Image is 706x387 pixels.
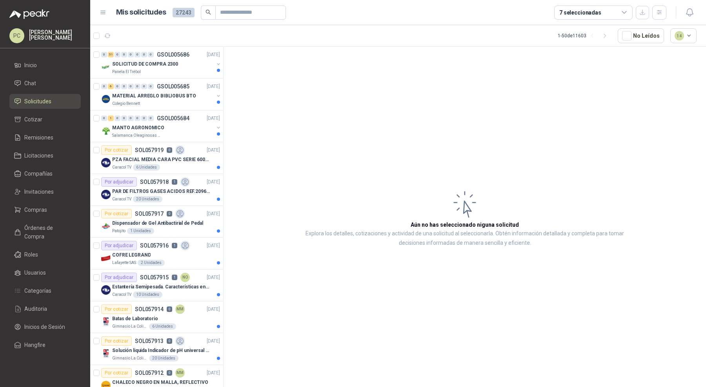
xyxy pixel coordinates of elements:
[167,147,172,153] p: 0
[101,241,137,250] div: Por adjudicar
[24,151,53,160] span: Licitaciones
[101,209,132,218] div: Por cotizar
[101,126,111,136] img: Company Logo
[108,116,114,121] div: 1
[112,292,131,298] p: Caracol TV
[135,306,164,312] p: SOL057914
[101,317,111,326] img: Company Logo
[101,253,111,263] img: Company Logo
[670,28,697,43] button: 14
[108,52,114,57] div: 51
[207,369,220,377] p: [DATE]
[207,306,220,313] p: [DATE]
[121,116,127,121] div: 0
[138,260,165,266] div: 2 Unidades
[112,196,131,202] p: Caracol TV
[115,52,120,57] div: 0
[207,115,220,122] p: [DATE]
[559,8,601,17] div: 7 seleccionadas
[101,52,107,57] div: 0
[101,158,111,167] img: Company Logo
[207,337,220,345] p: [DATE]
[302,229,628,248] p: Explora los detalles, cotizaciones y actividad de una solicitud al seleccionarla. Obtén informaci...
[24,341,45,349] span: Hangfire
[101,82,222,107] a: 0 6 0 0 0 0 0 0 GSOL005685[DATE] Company LogoMATERIAL ARREGLO BIBLIOBUS BTOColegio Bennett
[172,179,177,185] p: 1
[29,29,81,40] p: [PERSON_NAME] [PERSON_NAME]
[90,206,223,238] a: Por cotizarSOL0579170[DATE] Company LogoDispensador de Gel Antibactirial de PedalPatojito1 Unidades
[167,211,172,216] p: 0
[207,51,220,59] p: [DATE]
[101,273,137,282] div: Por adjudicar
[24,268,46,277] span: Usuarios
[24,187,54,196] span: Invitaciones
[112,132,162,139] p: Salamanca Oleaginosas SAS
[112,124,164,132] p: MANTO AGRONOMICO
[112,188,210,195] p: PAR DE FILTROS GASES ACIDOS REF.2096 3M
[9,202,81,217] a: Compras
[135,52,140,57] div: 0
[112,260,136,266] p: Lafayette SAS
[9,166,81,181] a: Compañías
[133,292,162,298] div: 10 Unidades
[101,222,111,231] img: Company Logo
[90,174,223,206] a: Por adjudicarSOL0579181[DATE] Company LogoPAR DE FILTROS GASES ACIDOS REF.2096 3MCaracol TV20 Uni...
[9,58,81,73] a: Inicio
[90,301,223,333] a: Por cotizarSOL0579140MM[DATE] Company LogoBatas de LaboratorioGimnasio La Colina6 Unidades
[9,283,81,298] a: Categorías
[9,184,81,199] a: Invitaciones
[141,84,147,89] div: 0
[180,273,190,282] div: NO
[24,169,53,178] span: Compañías
[135,84,140,89] div: 0
[140,275,169,280] p: SOL057915
[115,116,120,121] div: 0
[140,243,169,248] p: SOL057916
[24,224,73,241] span: Órdenes de Compra
[167,370,172,376] p: 0
[101,368,132,378] div: Por cotizar
[558,29,611,42] div: 1 - 50 de 11603
[101,349,111,358] img: Company Logo
[9,265,81,280] a: Usuarios
[101,62,111,72] img: Company Logo
[133,164,160,171] div: 6 Unidades
[9,9,49,19] img: Logo peakr
[135,211,164,216] p: SOL057917
[112,251,151,259] p: COFRE LEGRAND
[207,210,220,218] p: [DATE]
[101,285,111,295] img: Company Logo
[618,28,664,43] button: No Leídos
[207,147,220,154] p: [DATE]
[112,69,141,75] p: Panela El Trébol
[112,61,178,68] p: SOLICITUD DE COMPRA 2300
[101,94,111,104] img: Company Logo
[411,220,519,229] h3: Aún no has seleccionado niguna solicitud
[90,270,223,301] a: Por adjudicarSOL0579151NO[DATE] Company LogoEstantería Semipesada. Características en el adjuntoC...
[90,333,223,365] a: Por cotizarSOL0579130[DATE] Company LogoSolución liquida Indicador de pH universal de 500ml o 20 ...
[128,52,134,57] div: 0
[101,50,222,75] a: 0 51 0 0 0 0 0 0 GSOL005686[DATE] Company LogoSOLICITUD DE COMPRA 2300Panela El Trébol
[135,147,164,153] p: SOL057919
[9,220,81,244] a: Órdenes de Compra
[173,8,195,17] span: 27243
[157,84,189,89] p: GSOL005685
[135,116,140,121] div: 0
[149,355,178,361] div: 20 Unidades
[9,337,81,352] a: Hangfire
[116,7,166,18] h1: Mis solicitudes
[141,52,147,57] div: 0
[207,178,220,186] p: [DATE]
[24,304,47,313] span: Auditoria
[167,338,172,344] p: 0
[207,83,220,90] p: [DATE]
[101,114,222,139] a: 0 1 0 0 0 0 0 0 GSOL005684[DATE] Company LogoMANTO AGRONOMICOSalamanca Oleaginosas SAS
[157,52,189,57] p: GSOL005686
[24,323,65,331] span: Inicios de Sesión
[24,286,51,295] span: Categorías
[24,61,37,70] span: Inicio
[167,306,172,312] p: 0
[172,275,177,280] p: 1
[112,347,210,354] p: Solución liquida Indicador de pH universal de 500ml o 20 de 25ml (no tiras de papel)
[112,164,131,171] p: Caracol TV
